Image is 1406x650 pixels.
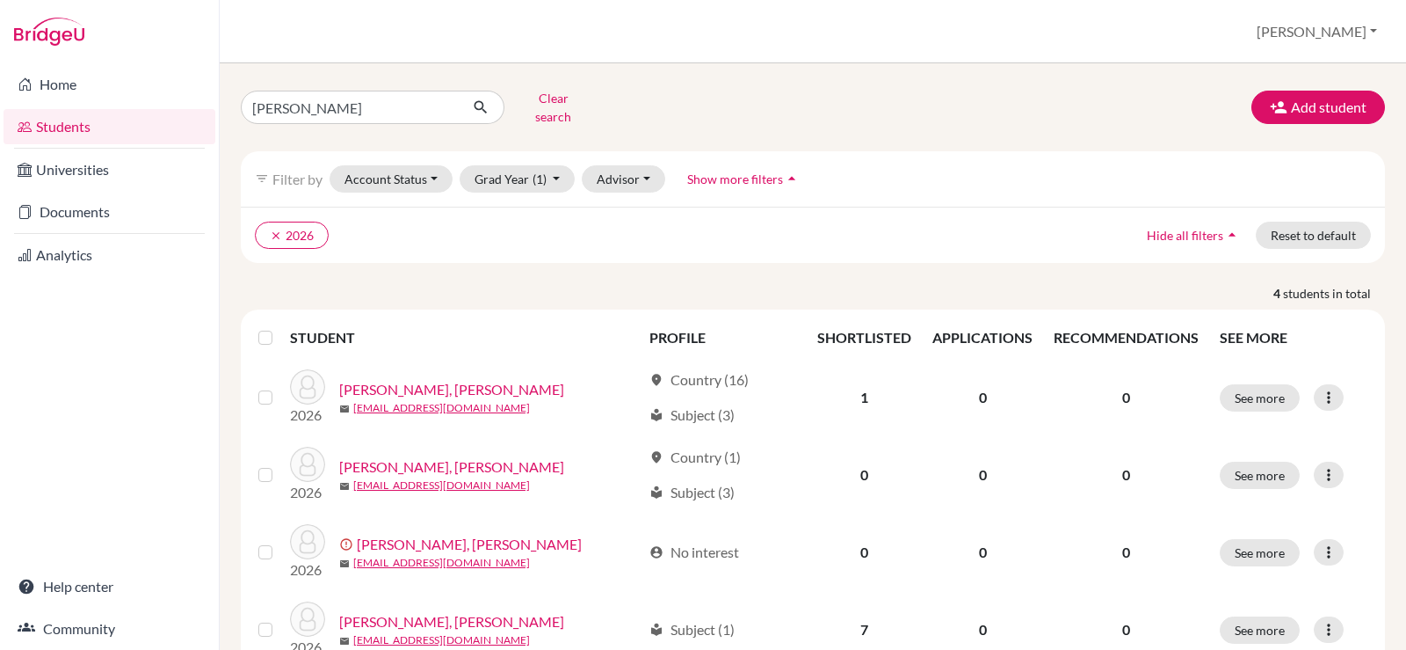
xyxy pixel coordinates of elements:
th: PROFILE [639,317,807,359]
div: Subject (3) [649,482,735,503]
p: 2026 [290,559,325,581]
button: Clear search [504,84,602,130]
span: local_library [649,486,663,500]
p: 0 [1054,464,1199,486]
img: ABDEL RAHMAN, Adam Hassan [290,369,325,405]
td: 1 [807,359,922,436]
span: mail [339,559,350,569]
button: Add student [1251,91,1385,124]
a: [EMAIL_ADDRESS][DOMAIN_NAME] [353,400,530,416]
a: Help center [4,569,215,604]
span: students in total [1283,284,1385,303]
th: SHORTLISTED [807,317,922,359]
button: Reset to default [1256,222,1371,249]
td: 0 [922,359,1043,436]
button: Advisor [582,165,665,193]
span: location_on [649,373,663,387]
button: Hide all filtersarrow_drop_up [1132,222,1256,249]
i: clear [270,230,282,242]
div: Subject (3) [649,405,735,426]
a: [PERSON_NAME], [PERSON_NAME] [339,611,564,632]
button: Grad Year(1) [460,165,576,193]
a: Universities [4,152,215,187]
th: APPLICATIONS [922,317,1043,359]
td: 0 [807,436,922,514]
a: [EMAIL_ADDRESS][DOMAIN_NAME] [353,632,530,648]
p: 2026 [290,482,325,503]
span: local_library [649,623,663,637]
a: Documents [4,194,215,230]
img: SAYED, Hassan Mohamed [290,524,325,559]
span: Hide all filters [1147,228,1223,243]
span: account_circle [649,545,663,559]
span: (1) [533,172,547,186]
td: 0 [922,436,1043,514]
span: mail [339,636,350,646]
p: 0 [1054,542,1199,563]
img: HAWAA, Hassan Ahmed [290,447,325,482]
strong: 4 [1273,284,1283,303]
button: See more [1220,617,1300,644]
div: Country (16) [649,369,749,391]
a: Community [4,611,215,646]
td: 0 [922,514,1043,591]
button: See more [1220,384,1300,412]
div: No interest [649,542,739,563]
input: Find student by name... [241,91,459,124]
i: filter_list [255,172,269,186]
th: SEE MORE [1209,317,1378,359]
div: Country (1) [649,447,741,468]
span: error_outline [339,537,357,551]
button: Show more filtersarrow_drop_up [672,165,815,193]
a: [PERSON_NAME], [PERSON_NAME] [357,534,582,555]
button: Account Status [330,165,453,193]
img: SELIM, Hassan Mahmoud [290,602,325,637]
a: [PERSON_NAME], [PERSON_NAME] [339,456,564,478]
button: See more [1220,462,1300,489]
a: [EMAIL_ADDRESS][DOMAIN_NAME] [353,555,530,571]
span: Show more filters [687,172,783,186]
span: mail [339,481,350,492]
span: mail [339,404,350,414]
td: 0 [807,514,922,591]
button: [PERSON_NAME] [1249,15,1385,48]
button: See more [1220,539,1300,566]
button: clear2026 [255,222,329,249]
img: Bridge-U [14,18,84,46]
i: arrow_drop_up [783,170,801,187]
p: 0 [1054,387,1199,408]
div: Subject (1) [649,619,735,640]
th: STUDENT [290,317,639,359]
p: 2026 [290,405,325,426]
th: RECOMMENDATIONS [1043,317,1209,359]
span: location_on [649,450,663,464]
a: [PERSON_NAME], [PERSON_NAME] [339,379,564,400]
a: Analytics [4,237,215,273]
p: 0 [1054,619,1199,640]
i: arrow_drop_up [1223,226,1241,244]
a: [EMAIL_ADDRESS][DOMAIN_NAME] [353,478,530,493]
span: Filter by [272,171,323,187]
span: local_library [649,408,663,422]
a: Students [4,109,215,144]
a: Home [4,67,215,102]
